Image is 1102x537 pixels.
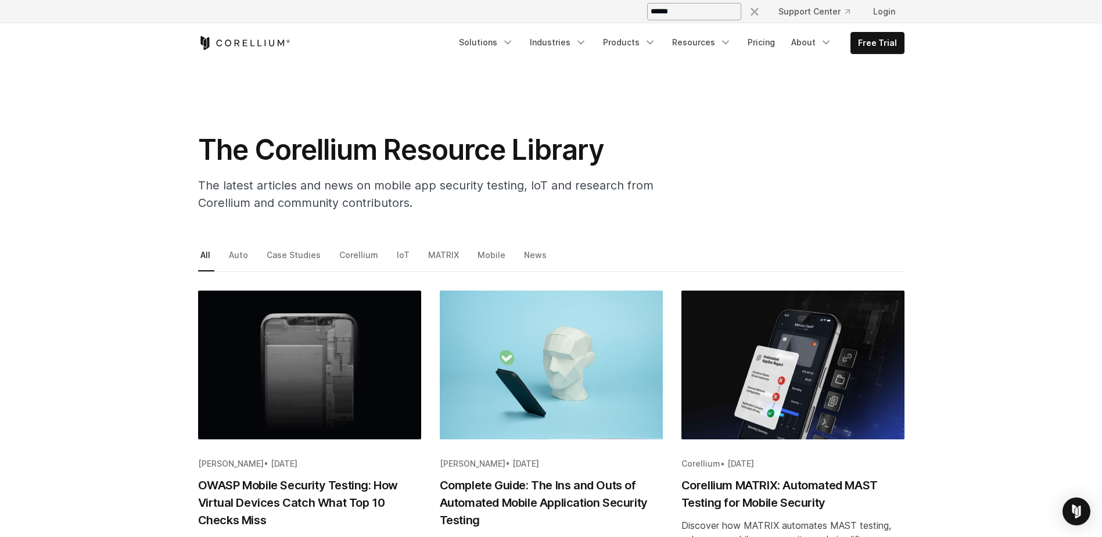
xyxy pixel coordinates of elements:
[512,459,539,468] span: [DATE]
[681,459,720,468] span: Corellium
[681,458,904,470] div: •
[394,247,414,271] a: IoT
[741,32,782,53] a: Pricing
[198,458,421,470] div: •
[851,33,904,53] a: Free Trial
[426,247,463,271] a: MATRIX
[198,291,421,439] img: OWASP Mobile Security Testing: How Virtual Devices Catch What Top 10 Checks Miss
[440,477,663,529] h2: Complete Guide: The Ins and Outs of Automated Mobile Application Security Testing
[681,291,904,439] img: Corellium MATRIX: Automated MAST Testing for Mobile Security
[264,247,325,271] a: Case Studies
[337,247,382,271] a: Corellium
[452,32,904,54] div: Navigation Menu
[440,458,663,470] div: •
[475,247,509,271] a: Mobile
[681,477,904,511] h2: Corellium MATRIX: Automated MAST Testing for Mobile Security
[198,459,264,468] span: [PERSON_NAME]
[727,459,754,468] span: [DATE]
[734,1,904,22] div: Navigation Menu
[198,133,663,167] h1: The Corellium Resource Library
[227,247,252,271] a: Auto
[198,477,421,529] h2: OWASP Mobile Security Testing: How Virtual Devices Catch What Top 10 Checks Miss
[198,36,290,50] a: Corellium Home
[864,1,904,22] a: Login
[452,32,521,53] a: Solutions
[271,459,297,468] span: [DATE]
[596,32,663,53] a: Products
[665,32,738,53] a: Resources
[769,1,859,22] a: Support Center
[440,291,663,439] img: Complete Guide: The Ins and Outs of Automated Mobile Application Security Testing
[198,178,654,210] span: The latest articles and news on mobile app security testing, IoT and research from Corellium and ...
[523,32,594,53] a: Industries
[198,247,214,271] a: All
[744,1,764,22] button: Search
[784,32,839,53] a: About
[440,459,505,468] span: [PERSON_NAME]
[522,247,551,271] a: News
[1062,497,1090,525] div: Open Intercom Messenger
[749,2,760,19] div: ×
